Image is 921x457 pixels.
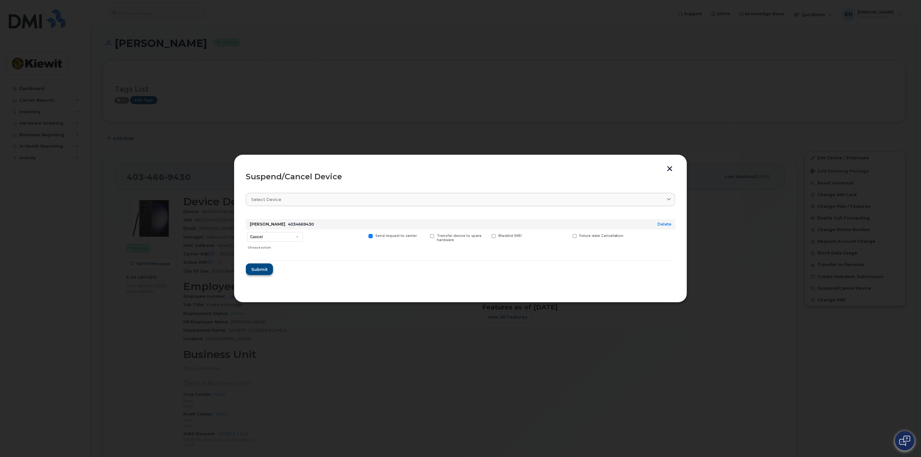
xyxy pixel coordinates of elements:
div: Choose action [248,242,303,250]
span: Send request to carrier [375,234,417,238]
span: Future date Cancellation [579,234,624,238]
a: Delete [657,222,671,227]
span: Blacklist IMEI [498,234,522,238]
span: 4034669430 [288,222,314,227]
span: Submit [251,266,267,273]
button: Submit [246,263,273,275]
a: Select device [246,193,675,206]
img: Open chat [899,436,910,446]
div: Suspend/Cancel Device [246,173,675,181]
input: Transfer device to spare hardware [422,234,426,237]
span: Select device [251,196,281,203]
input: Send request to carrier [361,234,364,237]
strong: [PERSON_NAME] [250,222,285,227]
span: Transfer device to spare hardware [437,234,482,242]
input: Future date Cancellation [565,234,568,237]
input: Blacklist IMEI [484,234,487,237]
